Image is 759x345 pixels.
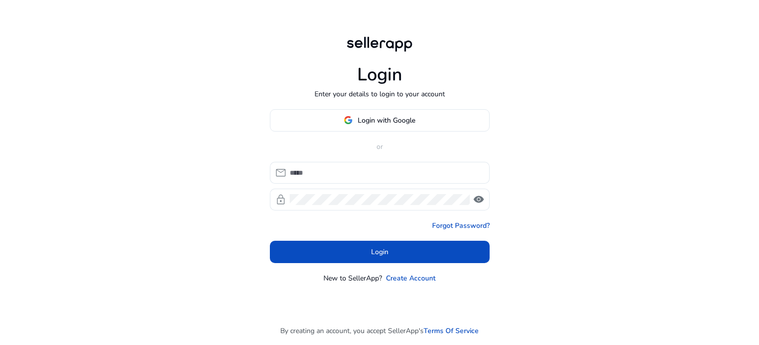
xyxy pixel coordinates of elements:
[386,273,436,283] a: Create Account
[371,247,388,257] span: Login
[424,326,479,336] a: Terms Of Service
[315,89,445,99] p: Enter your details to login to your account
[432,220,490,231] a: Forgot Password?
[275,167,287,179] span: mail
[344,116,353,125] img: google-logo.svg
[270,241,490,263] button: Login
[270,141,490,152] p: or
[323,273,382,283] p: New to SellerApp?
[358,115,415,126] span: Login with Google
[473,194,485,206] span: visibility
[270,109,490,132] button: Login with Google
[275,194,287,206] span: lock
[357,64,402,85] h1: Login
